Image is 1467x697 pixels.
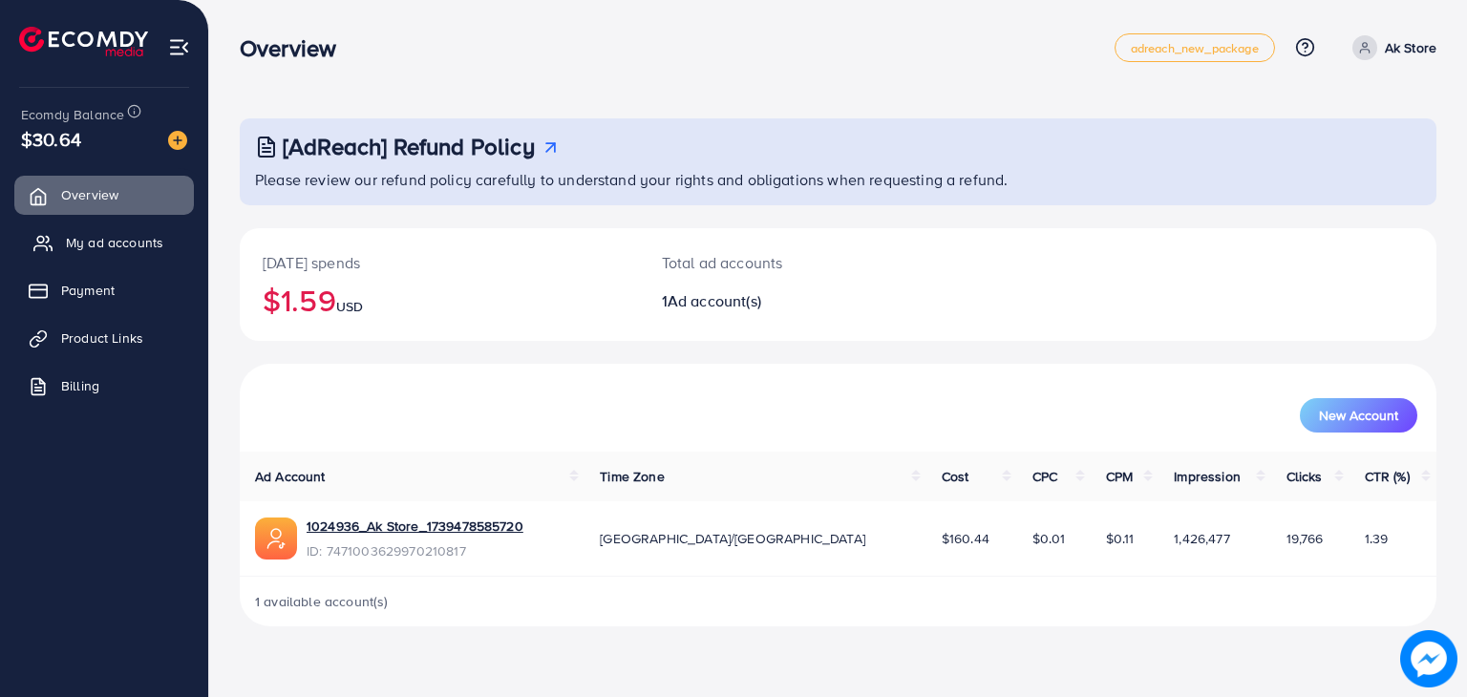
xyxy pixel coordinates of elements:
[255,168,1425,191] p: Please review our refund policy carefully to understand your rights and obligations when requesti...
[14,367,194,405] a: Billing
[1106,529,1135,548] span: $0.11
[336,297,363,316] span: USD
[1385,36,1436,59] p: Ak Store
[263,282,616,318] h2: $1.59
[1365,467,1410,486] span: CTR (%)
[662,251,915,274] p: Total ad accounts
[1174,467,1241,486] span: Impression
[1319,409,1398,422] span: New Account
[283,133,535,160] h3: [AdReach] Refund Policy
[61,328,143,348] span: Product Links
[1032,529,1066,548] span: $0.01
[1345,35,1436,60] a: Ak Store
[600,467,664,486] span: Time Zone
[662,292,915,310] h2: 1
[942,529,989,548] span: $160.44
[1400,630,1457,687] img: image
[240,34,351,62] h3: Overview
[255,467,326,486] span: Ad Account
[668,290,761,311] span: Ad account(s)
[307,517,523,536] a: 1024936_Ak Store_1739478585720
[1115,33,1275,62] a: adreach_new_package
[61,281,115,300] span: Payment
[1365,529,1389,548] span: 1.39
[255,592,389,611] span: 1 available account(s)
[14,271,194,309] a: Payment
[1174,529,1229,548] span: 1,426,477
[14,176,194,214] a: Overview
[307,541,523,560] span: ID: 7471003629970210817
[14,223,194,262] a: My ad accounts
[1131,42,1259,54] span: adreach_new_package
[21,125,81,153] span: $30.64
[942,467,969,486] span: Cost
[61,376,99,395] span: Billing
[66,233,163,252] span: My ad accounts
[19,27,148,56] img: logo
[600,529,865,548] span: [GEOGRAPHIC_DATA]/[GEOGRAPHIC_DATA]
[1286,529,1324,548] span: 19,766
[255,517,297,560] img: ic-ads-acc.e4c84228.svg
[263,251,616,274] p: [DATE] spends
[61,185,118,204] span: Overview
[21,105,124,124] span: Ecomdy Balance
[1286,467,1323,486] span: Clicks
[168,131,187,150] img: image
[14,319,194,357] a: Product Links
[168,36,190,58] img: menu
[1300,398,1417,433] button: New Account
[1032,467,1057,486] span: CPC
[1106,467,1133,486] span: CPM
